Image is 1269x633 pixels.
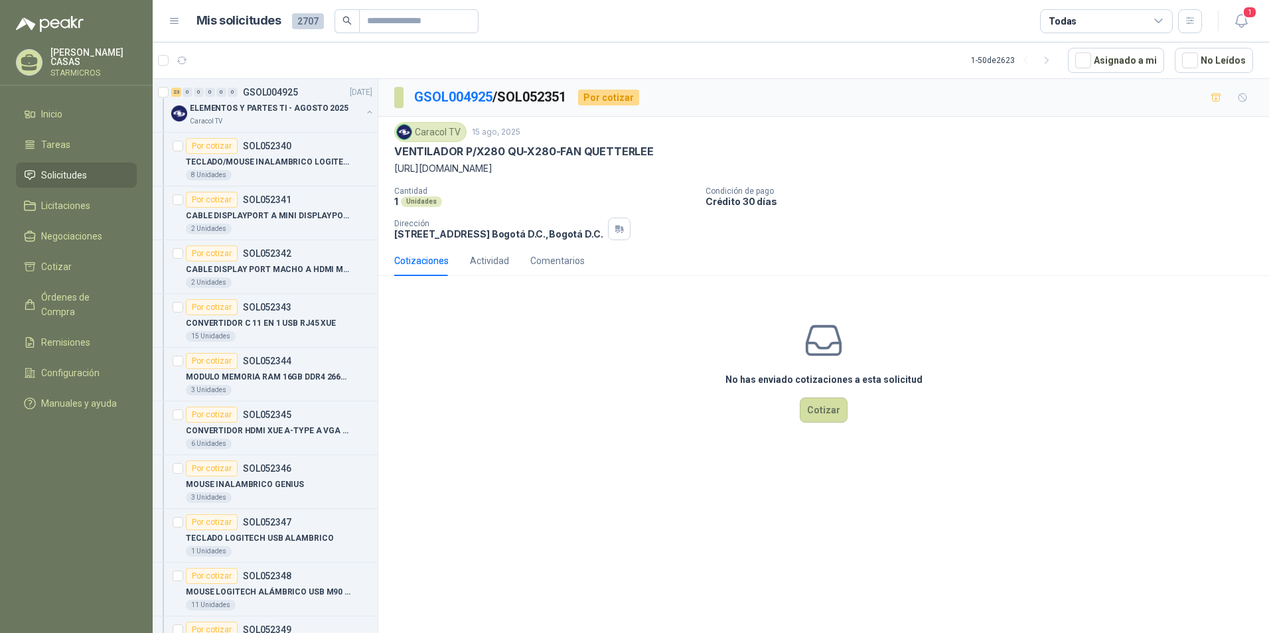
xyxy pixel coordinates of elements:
[706,186,1264,196] p: Condición de pago
[153,133,378,186] a: Por cotizarSOL052340TECLADO/MOUSE INALAMBRICO LOGITECH MK2708 Unidades
[470,253,509,268] div: Actividad
[41,396,117,411] span: Manuales y ayuda
[530,253,585,268] div: Comentarios
[414,87,567,107] p: / SOL052351
[186,371,351,384] p: MODULO MEMORIA RAM 16GB DDR4 2666 MHZ
[16,285,137,324] a: Órdenes de Compra
[16,16,84,32] img: Logo peakr
[243,410,291,419] p: SOL052345
[186,277,232,288] div: 2 Unidades
[186,170,232,180] div: 8 Unidades
[171,105,187,121] img: Company Logo
[41,366,100,380] span: Configuración
[186,478,304,491] p: MOUSE INALAMBRICO GENIUS
[186,385,232,395] div: 3 Unidades
[186,299,238,315] div: Por cotizar
[171,88,181,97] div: 23
[186,353,238,369] div: Por cotizar
[153,348,378,401] a: Por cotizarSOL052344MODULO MEMORIA RAM 16GB DDR4 2666 MHZ3 Unidades
[153,186,378,240] a: Por cotizarSOL052341CABLE DISPLAYPORT A MINI DISPLAYPORT2 Unidades
[186,568,238,584] div: Por cotizar
[228,88,238,97] div: 0
[186,425,351,437] p: CONVERTIDOR HDMI XUE A-TYPE A VGA AG6200
[394,161,1253,176] p: [URL][DOMAIN_NAME]
[16,102,137,127] a: Inicio
[171,84,375,127] a: 23 0 0 0 0 0 GSOL004925[DATE] Company LogoELEMENTOS Y PARTES TI - AGOSTO 2025Caracol TV
[1175,48,1253,73] button: No Leídos
[16,132,137,157] a: Tareas
[243,88,298,97] p: GSOL004925
[41,229,102,244] span: Negociaciones
[243,464,291,473] p: SOL052346
[41,259,72,274] span: Cotizar
[186,600,236,610] div: 11 Unidades
[16,330,137,355] a: Remisiones
[205,88,215,97] div: 0
[186,492,232,503] div: 3 Unidades
[414,89,492,105] a: GSOL004925
[194,88,204,97] div: 0
[186,210,351,222] p: CABLE DISPLAYPORT A MINI DISPLAYPORT
[16,360,137,386] a: Configuración
[41,290,124,319] span: Órdenes de Compra
[41,198,90,213] span: Licitaciones
[186,546,232,557] div: 1 Unidades
[41,107,62,121] span: Inicio
[394,196,398,207] p: 1
[186,439,232,449] div: 6 Unidades
[350,86,372,99] p: [DATE]
[186,532,333,545] p: TECLADO LOGITECH USB ALAMBRICO
[186,514,238,530] div: Por cotizar
[216,88,226,97] div: 0
[16,163,137,188] a: Solicitudes
[971,50,1057,71] div: 1 - 50 de 2623
[41,335,90,350] span: Remisiones
[243,303,291,312] p: SOL052343
[800,397,848,423] button: Cotizar
[243,571,291,581] p: SOL052348
[401,196,442,207] div: Unidades
[190,102,348,115] p: ELEMENTOS Y PARTES TI - AGOSTO 2025
[186,246,238,261] div: Por cotizar
[186,138,238,154] div: Por cotizar
[186,331,236,342] div: 15 Unidades
[41,168,87,182] span: Solicitudes
[397,125,411,139] img: Company Logo
[186,586,351,598] p: MOUSE LOGITECH ALÁMBRICO USB M90 NEGRO
[186,407,238,423] div: Por cotizar
[186,263,351,276] p: CABLE DISPLAY PORT MACHO A HDMI MACHO
[190,116,222,127] p: Caracol TV
[394,186,695,196] p: Cantidad
[243,249,291,258] p: SOL052342
[725,372,923,387] h3: No has enviado cotizaciones a esta solicitud
[706,196,1264,207] p: Crédito 30 días
[153,401,378,455] a: Por cotizarSOL052345CONVERTIDOR HDMI XUE A-TYPE A VGA AG62006 Unidades
[1068,48,1164,73] button: Asignado a mi
[16,193,137,218] a: Licitaciones
[153,563,378,616] a: Por cotizarSOL052348MOUSE LOGITECH ALÁMBRICO USB M90 NEGRO11 Unidades
[1242,6,1257,19] span: 1
[394,253,449,268] div: Cotizaciones
[153,455,378,509] a: Por cotizarSOL052346MOUSE INALAMBRICO GENIUS3 Unidades
[50,69,137,77] p: STARMICROS
[394,228,603,240] p: [STREET_ADDRESS] Bogotá D.C. , Bogotá D.C.
[342,16,352,25] span: search
[243,195,291,204] p: SOL052341
[1049,14,1077,29] div: Todas
[186,224,232,234] div: 2 Unidades
[394,145,654,159] p: VENTILADOR P/X280 QU-X280-FAN QUETTERLEE
[243,356,291,366] p: SOL052344
[472,126,520,139] p: 15 ago, 2025
[183,88,192,97] div: 0
[243,141,291,151] p: SOL052340
[578,90,639,105] div: Por cotizar
[153,294,378,348] a: Por cotizarSOL052343CONVERTIDOR C 11 EN 1 USB RJ45 XUE15 Unidades
[186,317,336,330] p: CONVERTIDOR C 11 EN 1 USB RJ45 XUE
[186,460,238,476] div: Por cotizar
[292,13,324,29] span: 2707
[41,137,70,152] span: Tareas
[186,156,351,169] p: TECLADO/MOUSE INALAMBRICO LOGITECH MK270
[16,391,137,416] a: Manuales y ayuda
[394,122,467,142] div: Caracol TV
[243,518,291,527] p: SOL052347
